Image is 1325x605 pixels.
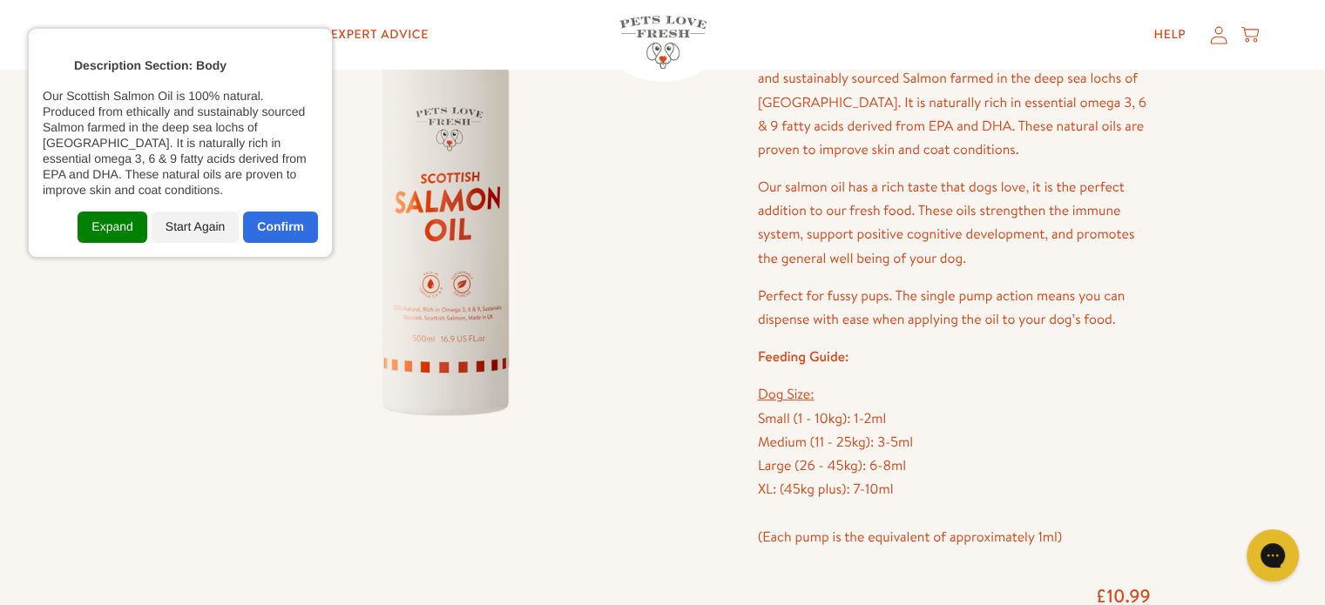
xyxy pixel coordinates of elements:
[758,44,1151,162] p: Our Scottish Salmon Oil is 100% natural. Produced from ethically and sustainably sourced Salmon f...
[619,16,706,69] img: Pets Love Fresh
[226,17,309,52] a: Reviews
[317,17,443,52] a: Expert Advice
[148,17,220,52] a: About
[758,176,1151,271] p: Our salmon oil has a rich taste that dogs love, it is the perfect addition to our fresh food. The...
[152,212,240,243] div: Start Again
[243,212,318,243] div: Confirm
[52,17,141,52] a: Shop All
[758,383,1151,548] p: Small (1 - 10kg): 1-2ml Medium (11 - 25kg): 3-5ml Large (26 - 45kg): 6-8ml XL: (45kg plus): 7-10m...
[74,57,226,73] div: Description Section: Body
[43,53,60,77] div: <
[43,88,318,198] div: Our Scottish Salmon Oil is 100% natural. Produced from ethically and sustainably sourced Salmon f...
[758,347,848,366] strong: Feeding Guide:
[758,285,1151,332] p: Perfect for fussy pups. The single pump action means you can dispense with ease when applying the...
[1139,17,1200,52] a: Help
[78,212,146,243] div: Expand
[1238,523,1308,588] iframe: Gorgias live chat messenger
[758,385,815,404] span: Dog Size:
